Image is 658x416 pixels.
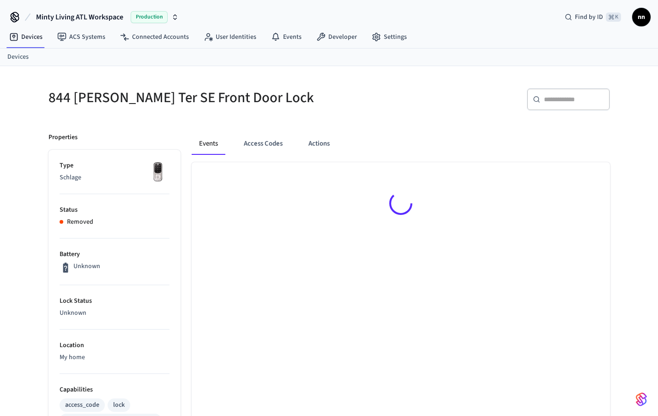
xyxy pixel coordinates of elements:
p: Location [60,341,169,350]
button: Events [192,133,225,155]
a: User Identities [196,29,264,45]
p: Capabilities [60,385,169,395]
p: Unknown [60,308,169,318]
p: Status [60,205,169,215]
p: Type [60,161,169,171]
p: Schlage [60,173,169,183]
button: Access Codes [236,133,290,155]
p: Unknown [73,262,100,271]
p: Battery [60,250,169,259]
h5: 844 [PERSON_NAME] Ter SE Front Door Lock [48,88,324,107]
div: access_code [65,400,99,410]
a: Settings [364,29,414,45]
button: Actions [301,133,337,155]
span: ⌘ K [606,12,621,22]
span: nn [633,9,650,25]
a: Devices [2,29,50,45]
div: Find by ID⌘ K [557,9,628,25]
a: Developer [309,29,364,45]
a: Devices [7,52,29,62]
div: ant example [192,133,610,155]
a: ACS Systems [50,29,113,45]
button: nn [632,8,651,26]
p: My home [60,353,169,362]
div: lock [113,400,125,410]
img: SeamLogoGradient.69752ec5.svg [636,392,647,407]
span: Minty Living ATL Workspace [36,12,123,23]
p: Lock Status [60,296,169,306]
p: Removed [67,217,93,227]
img: Yale Assure Touchscreen Wifi Smart Lock, Satin Nickel, Front [146,161,169,184]
span: Find by ID [575,12,603,22]
p: Properties [48,133,78,142]
span: Production [131,11,168,23]
a: Events [264,29,309,45]
a: Connected Accounts [113,29,196,45]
